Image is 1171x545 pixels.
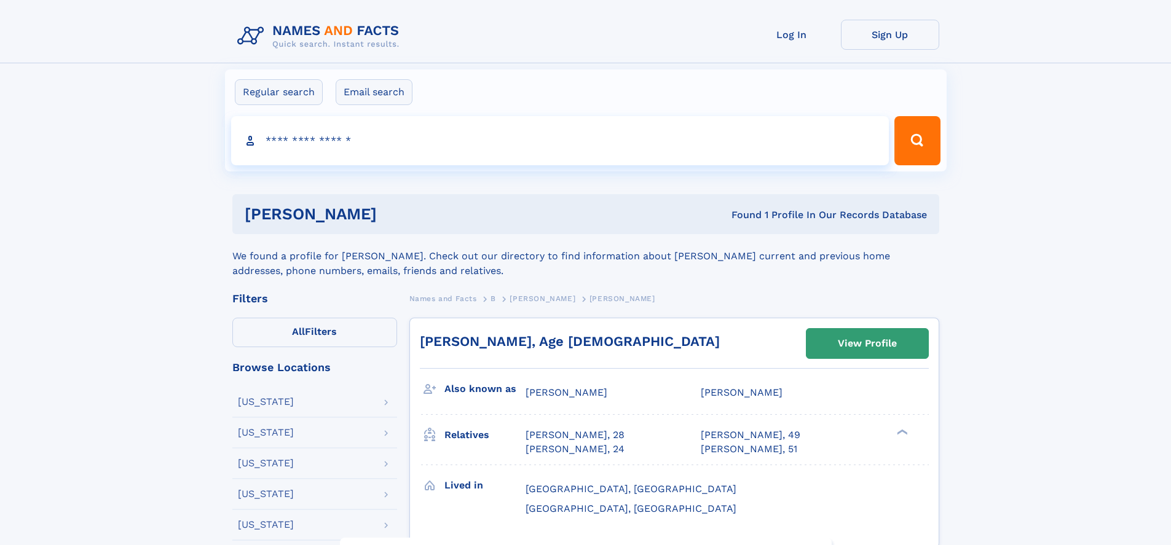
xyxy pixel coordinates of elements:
[526,442,625,456] a: [PERSON_NAME], 24
[491,291,496,306] a: B
[510,294,575,303] span: [PERSON_NAME]
[232,362,397,373] div: Browse Locations
[806,329,928,358] a: View Profile
[444,475,526,496] h3: Lived in
[292,326,305,337] span: All
[232,234,939,278] div: We found a profile for [PERSON_NAME]. Check out our directory to find information about [PERSON_N...
[894,428,909,436] div: ❯
[894,116,940,165] button: Search Button
[838,329,897,358] div: View Profile
[238,397,294,407] div: [US_STATE]
[235,79,323,105] label: Regular search
[444,425,526,445] h3: Relatives
[526,503,736,514] span: [GEOGRAPHIC_DATA], [GEOGRAPHIC_DATA]
[841,20,939,50] a: Sign Up
[701,428,800,442] a: [PERSON_NAME], 49
[420,334,720,349] a: [PERSON_NAME], Age [DEMOGRAPHIC_DATA]
[444,378,526,399] h3: Also known as
[336,79,412,105] label: Email search
[491,294,496,303] span: B
[743,20,841,50] a: Log In
[238,428,294,437] div: [US_STATE]
[526,386,607,398] span: [PERSON_NAME]
[409,291,477,306] a: Names and Facts
[526,483,736,495] span: [GEOGRAPHIC_DATA], [GEOGRAPHIC_DATA]
[232,318,397,347] label: Filters
[554,208,927,222] div: Found 1 Profile In Our Records Database
[231,116,889,165] input: search input
[232,20,409,53] img: Logo Names and Facts
[526,428,625,442] a: [PERSON_NAME], 28
[701,442,797,456] a: [PERSON_NAME], 51
[232,293,397,304] div: Filters
[238,458,294,468] div: [US_STATE]
[245,206,554,222] h1: [PERSON_NAME]
[589,294,655,303] span: [PERSON_NAME]
[510,291,575,306] a: [PERSON_NAME]
[701,386,783,398] span: [PERSON_NAME]
[238,520,294,530] div: [US_STATE]
[238,489,294,499] div: [US_STATE]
